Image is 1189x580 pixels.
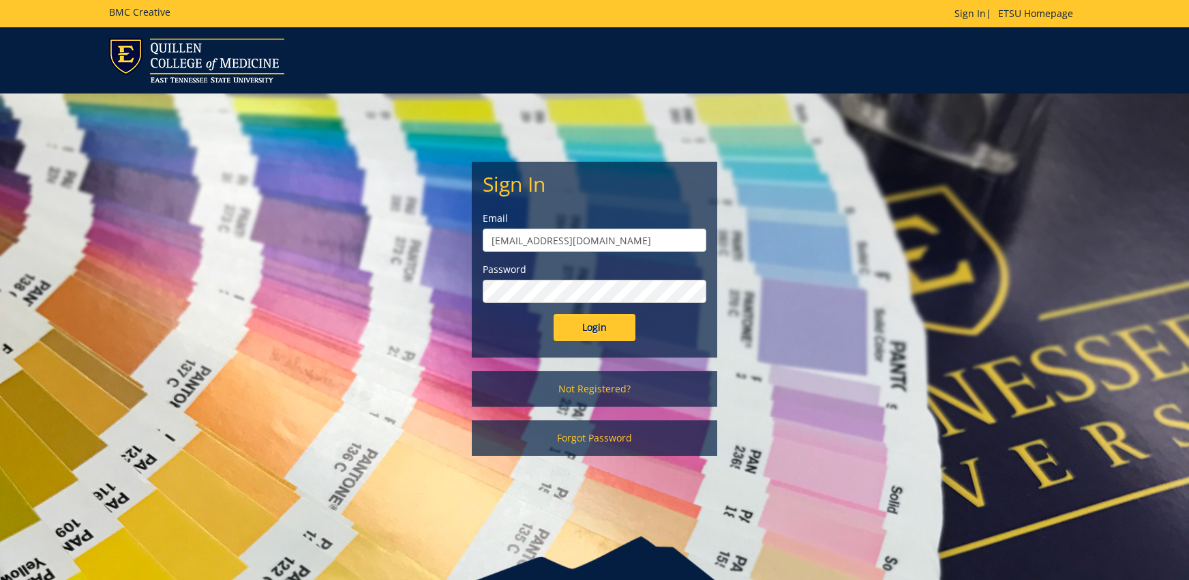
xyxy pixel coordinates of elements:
[554,314,635,341] input: Login
[483,263,706,276] label: Password
[954,7,986,20] a: Sign In
[483,212,706,225] label: Email
[954,7,1080,20] p: |
[109,7,170,17] h5: BMC Creative
[109,38,284,83] img: ETSU logo
[991,7,1080,20] a: ETSU Homepage
[472,371,717,407] a: Not Registered?
[483,173,706,195] h2: Sign In
[472,420,717,456] a: Forgot Password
